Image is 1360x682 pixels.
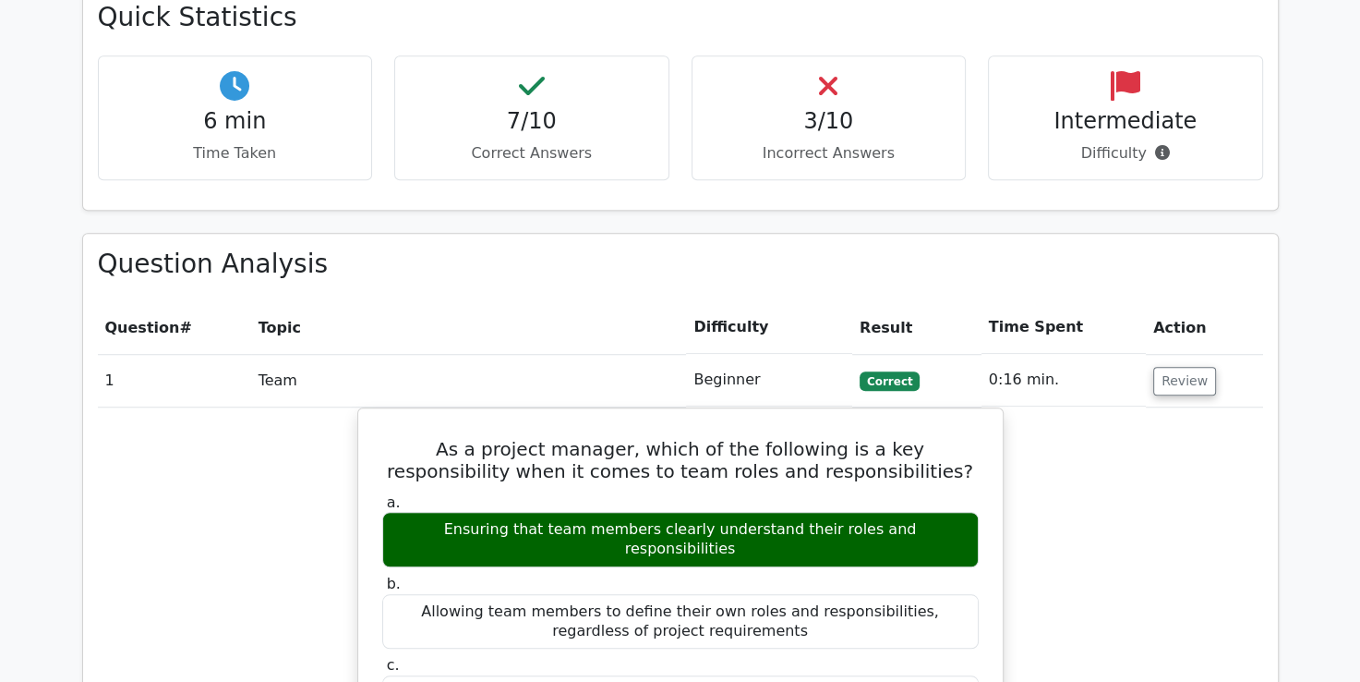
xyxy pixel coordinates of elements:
[114,108,357,135] h4: 6 min
[852,301,981,354] th: Result
[382,512,979,567] div: Ensuring that team members clearly understand their roles and responsibilities
[114,142,357,164] p: Time Taken
[380,438,981,482] h5: As a project manager, which of the following is a key responsibility when it comes to team roles ...
[1146,301,1263,354] th: Action
[410,108,654,135] h4: 7/10
[707,142,951,164] p: Incorrect Answers
[98,301,251,354] th: #
[105,319,180,336] span: Question
[1153,367,1216,396] button: Review
[686,301,852,354] th: Difficulty
[98,354,251,407] td: 1
[387,575,401,592] span: b.
[251,301,687,354] th: Topic
[686,354,852,407] td: Beginner
[410,142,654,164] p: Correct Answers
[387,656,400,674] span: c.
[707,108,951,135] h4: 3/10
[981,354,1146,407] td: 0:16 min.
[387,493,401,511] span: a.
[1004,142,1247,164] p: Difficulty
[981,301,1146,354] th: Time Spent
[1004,108,1247,135] h4: Intermediate
[98,249,1263,280] h3: Question Analysis
[860,371,920,390] span: Correct
[251,354,687,407] td: Team
[382,594,979,650] div: Allowing team members to define their own roles and responsibilities, regardless of project requi...
[98,2,1263,33] h3: Quick Statistics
